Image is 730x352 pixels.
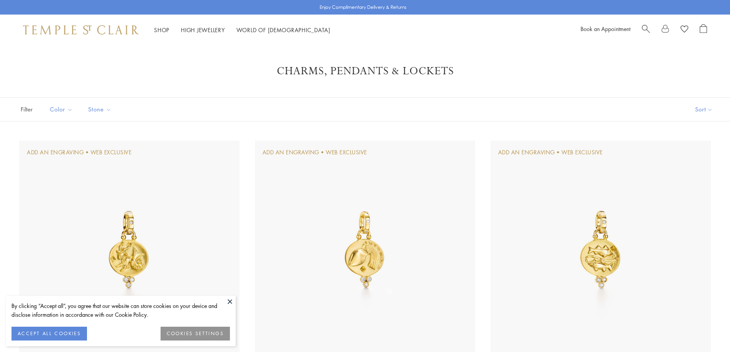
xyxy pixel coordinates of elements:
button: Show sort by [678,98,730,121]
a: High JewelleryHigh Jewellery [181,26,225,34]
a: Book an Appointment [581,25,630,33]
button: ACCEPT ALL COOKIES [11,327,87,341]
button: COOKIES SETTINGS [161,327,230,341]
span: Color [46,105,79,114]
a: World of [DEMOGRAPHIC_DATA]World of [DEMOGRAPHIC_DATA] [236,26,330,34]
a: ShopShop [154,26,169,34]
div: Add An Engraving • Web Exclusive [498,148,603,157]
a: Open Shopping Bag [700,24,707,36]
div: By clicking “Accept all”, you agree that our website can store cookies on your device and disclos... [11,301,230,319]
div: Add An Engraving • Web Exclusive [27,148,131,157]
img: Temple St. Clair [23,25,139,34]
h1: Charms, Pendants & Lockets [31,64,699,78]
button: Stone [82,101,117,118]
div: Add An Engraving • Web Exclusive [262,148,367,157]
nav: Main navigation [154,25,330,35]
a: View Wishlist [681,24,688,36]
button: Color [44,101,79,118]
span: Stone [84,105,117,114]
iframe: Gorgias live chat messenger [692,316,722,344]
p: Enjoy Complimentary Delivery & Returns [320,3,407,11]
a: Search [642,24,650,36]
